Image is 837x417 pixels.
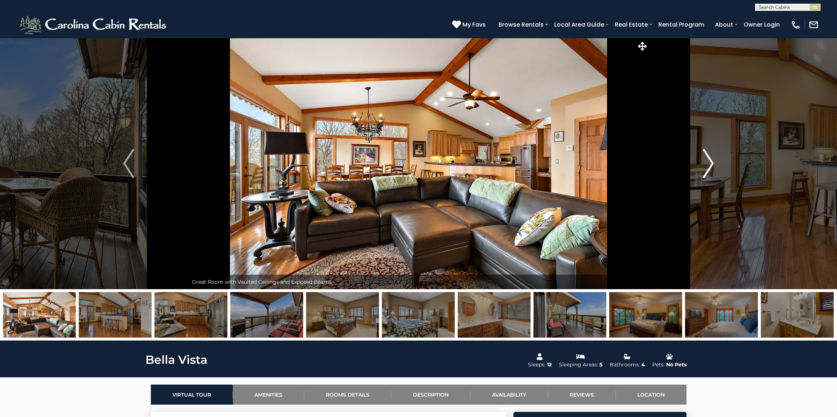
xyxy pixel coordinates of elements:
[703,149,714,178] img: arrow
[18,14,169,36] img: White-1-2.png
[233,385,304,405] a: Amenities
[533,292,606,338] img: 164493831
[69,38,188,289] button: Previous
[761,292,834,338] img: 164493862
[495,18,547,31] a: Browse Rentals
[123,149,134,178] img: arrow
[230,292,303,338] img: 164493832
[655,18,708,31] a: Rental Program
[79,292,152,338] img: 164493839
[155,292,227,338] img: 164493841
[151,385,233,405] a: Virtual Tour
[382,292,455,338] img: 164493846
[616,385,687,405] a: Location
[740,18,783,31] a: Owner Login
[809,20,819,30] img: mail-regular-white.png
[609,292,682,338] img: 164737872
[462,20,486,29] span: My Favs
[470,385,548,405] a: Availability
[551,18,608,31] a: Local Area Guide
[711,18,737,31] a: About
[3,292,76,338] img: 164493843
[611,18,652,31] a: Real Estate
[649,38,768,289] button: Next
[458,292,531,338] img: 164493844
[304,385,391,405] a: Rooms Details
[452,20,488,29] a: My Favs
[791,20,801,30] img: phone-regular-white.png
[391,385,470,405] a: Description
[548,385,616,405] a: Reviews
[188,275,649,289] div: Great Room with Vaulted Ceilings and Exposed Beams
[685,292,758,338] img: 164737948
[306,292,379,338] img: 164493845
